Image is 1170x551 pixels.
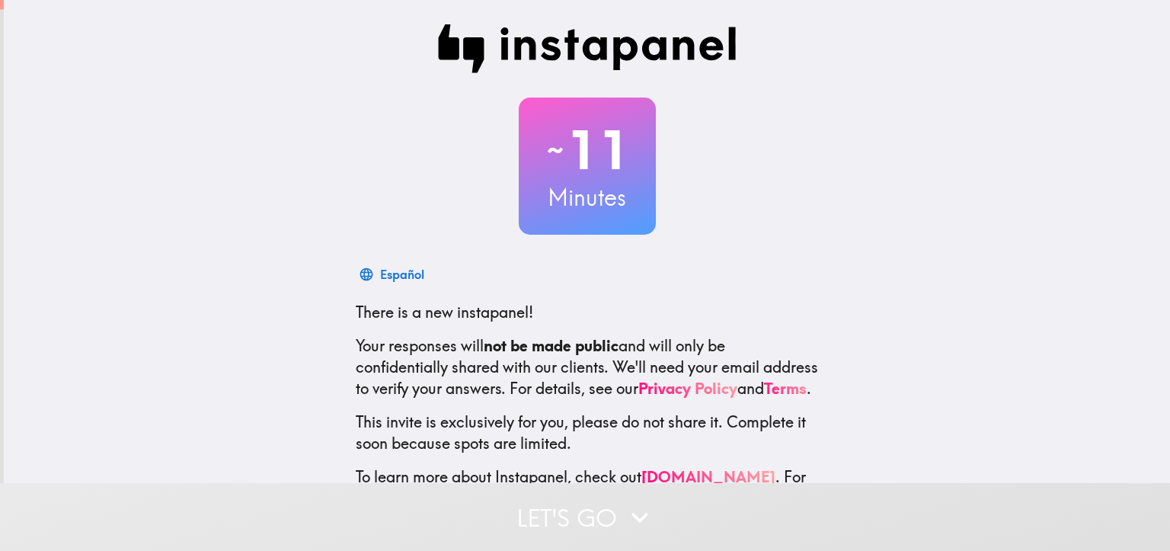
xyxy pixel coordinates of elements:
h3: Minutes [519,181,656,213]
a: Privacy Policy [638,379,737,398]
b: not be made public [484,336,619,355]
a: Terms [764,379,807,398]
span: There is a new instapanel! [356,303,533,322]
div: Español [380,264,424,285]
h2: 11 [519,119,656,181]
img: Instapanel [438,24,737,73]
button: Español [356,259,430,290]
p: This invite is exclusively for you, please do not share it. Complete it soon because spots are li... [356,412,819,454]
p: Your responses will and will only be confidentially shared with our clients. We'll need your emai... [356,335,819,399]
span: ~ [545,127,566,173]
a: [DOMAIN_NAME] [641,467,775,486]
p: To learn more about Instapanel, check out . For questions or help, email us at . [356,466,819,530]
